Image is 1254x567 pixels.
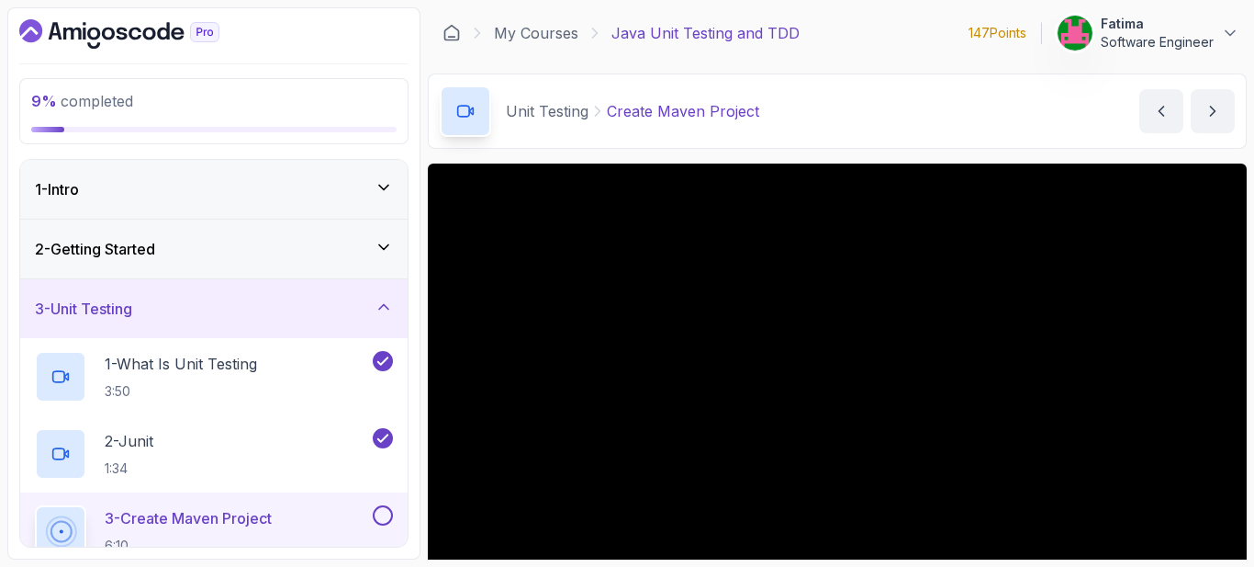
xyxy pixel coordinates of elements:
iframe: chat widget [1177,493,1236,549]
p: Create Maven Project [607,100,759,122]
p: 3:50 [105,382,257,401]
h3: 3 - Unit Testing [35,298,132,320]
button: next content [1191,89,1235,133]
button: 1-Intro [20,160,408,219]
button: 1-What Is Unit Testing3:50 [35,351,393,403]
p: Unit Testing [506,100,588,122]
button: 3-Create Maven Project6:10 [35,505,393,557]
p: 147 Points [968,24,1026,42]
p: Software Engineer [1101,33,1214,51]
p: Fatima [1101,15,1214,33]
p: 3 - Create Maven Project [105,507,272,529]
a: Dashboard [442,24,461,42]
h3: 1 - Intro [35,178,79,200]
button: 2-Junit1:34 [35,428,393,480]
a: My Courses [494,22,578,44]
img: user profile image [1058,16,1092,51]
p: 1 - What Is Unit Testing [105,353,257,375]
button: 3-Unit Testing [20,279,408,338]
p: Java Unit Testing and TDD [611,22,800,44]
p: 1:34 [105,459,153,478]
a: Dashboard [19,19,262,49]
button: previous content [1139,89,1183,133]
span: completed [31,92,133,110]
p: 2 - Junit [105,430,153,452]
p: 6:10 [105,537,272,555]
button: user profile imageFatimaSoftware Engineer [1057,15,1239,51]
iframe: chat widget [905,161,1236,484]
h3: 2 - Getting Started [35,238,155,260]
button: 2-Getting Started [20,220,408,278]
span: 9 % [31,92,57,110]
